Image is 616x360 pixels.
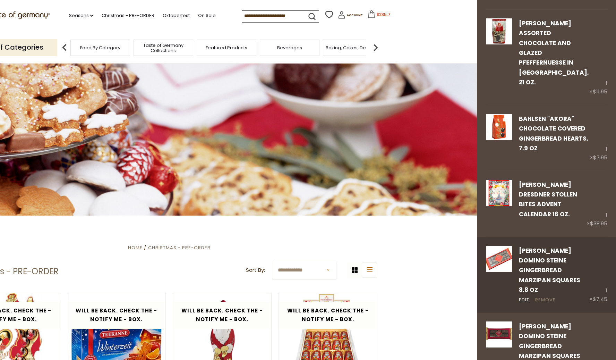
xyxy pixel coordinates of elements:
img: Bahlsen "Akora" Chocolate Covered Gingerbread Hearts, 7.9 oz [486,114,512,140]
a: On Sale [198,12,216,19]
a: Taste of Germany Collections [136,43,191,53]
a: Christmas - PRE-ORDER [102,12,154,19]
img: Package Shot Weiss Pfeffernuesse [486,18,512,44]
a: Schluender Dresdner Stollen Bites Advent Calendar 16 oz. [486,180,512,228]
label: Sort By: [246,266,265,275]
a: Seasons [69,12,93,19]
a: [PERSON_NAME] Assorted Chocolate and Glazed Pfeffernuesse in [GEOGRAPHIC_DATA], 21 oz. [519,19,589,86]
div: 1 × [587,180,607,228]
a: [PERSON_NAME] Domino Steine Gingerbread Marzipan Squares 8.8 oz [519,246,580,294]
img: next arrow [369,41,383,55]
img: Lambertz Domino Steine Gingerbread Marzipan Squares 8.8 oz [486,246,512,272]
a: Account [338,11,363,21]
img: previous arrow [58,41,71,55]
a: Baking, Cakes, Desserts [326,45,379,50]
a: Beverages [277,45,302,50]
a: Featured Products [206,45,247,50]
a: Food By Category [80,45,120,50]
a: Home [128,244,143,251]
span: $11.95 [593,88,607,95]
div: 1 × [589,18,607,96]
span: $235.7 [377,11,391,17]
span: $7.95 [593,154,607,161]
img: Schluender Dresdner Stollen Bites Advent Calendar 16 oz. [486,180,512,206]
span: $38.95 [590,220,607,227]
a: Package Shot Weiss Pfeffernuesse [486,18,512,96]
a: Christmas - PRE-ORDER [148,244,211,251]
a: Bahlsen "Akora" Chocolate Covered Gingerbread Hearts, 7.9 oz [486,114,512,162]
a: Remove [535,296,556,304]
a: [PERSON_NAME] Dresdner Stollen Bites Advent Calendar 16 oz. [519,181,577,218]
span: Account [347,14,363,17]
a: Bahlsen "Akora" Chocolate Covered Gingerbread Hearts, 7.9 oz [519,115,588,152]
span: $7.45 [593,295,607,303]
a: Lambertz Domino Steine Gingerbread Marzipan Squares 8.8 oz [486,246,512,304]
div: 1 × [590,114,607,162]
button: $235.7 [364,10,394,21]
img: Lambertz Domino Steine Gingerbread Marzipan Squares 4.4 oz [486,321,512,348]
div: 1 × [589,246,607,304]
a: Oktoberfest [163,12,190,19]
a: Edit [519,296,529,304]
